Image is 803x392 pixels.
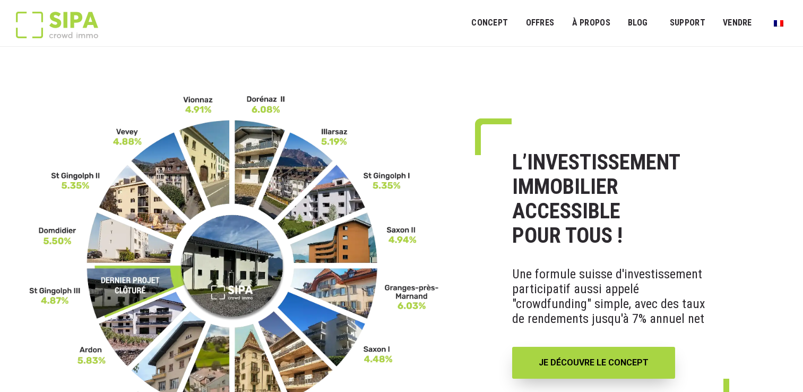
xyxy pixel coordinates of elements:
a: À PROPOS [565,11,617,35]
a: VENDRE [716,11,759,35]
nav: Menu principal [471,10,787,36]
a: SUPPORT [663,11,712,35]
a: Concept [464,11,515,35]
a: Passer à [767,13,790,33]
h1: L’INVESTISSEMENT IMMOBILIER ACCESSIBLE POUR TOUS ! [512,150,706,248]
p: Une formule suisse d'investissement participatif aussi appelé "crowdfunding" simple, avec des tau... [512,259,706,334]
a: OFFRES [519,11,561,35]
a: Blog [621,11,655,35]
img: Français [774,20,783,27]
a: JE DÉCOUVRE LE CONCEPT [512,347,675,379]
